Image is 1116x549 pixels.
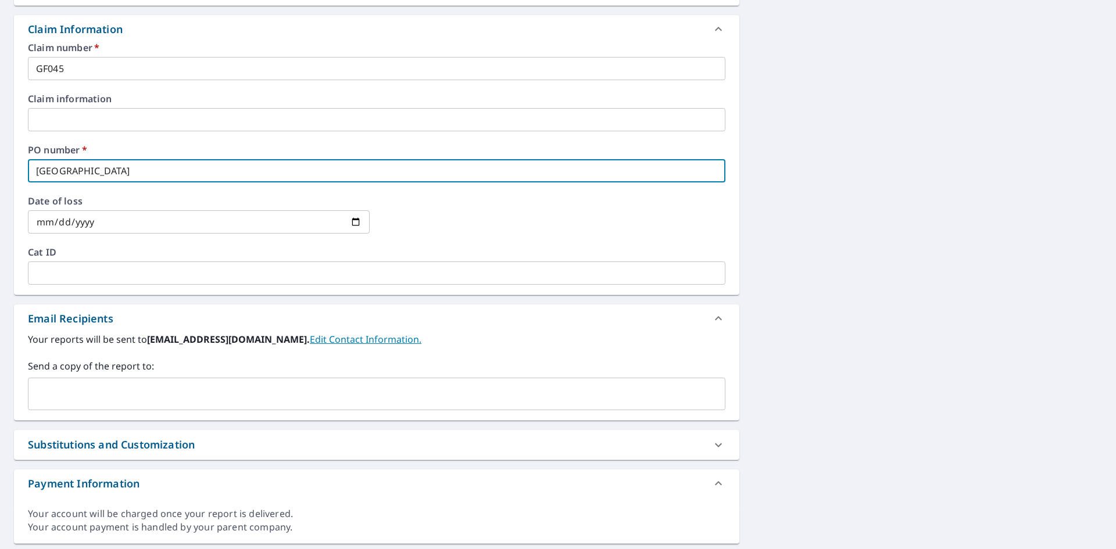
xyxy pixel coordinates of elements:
label: Your reports will be sent to [28,332,725,346]
div: Email Recipients [28,311,113,326]
label: PO number [28,145,725,155]
div: Payment Information [14,469,739,497]
label: Date of loss [28,196,370,206]
div: Email Recipients [14,304,739,332]
div: Substitutions and Customization [14,430,739,460]
label: Claim information [28,94,725,103]
a: EditContactInfo [310,333,421,346]
div: Your account payment is handled by your parent company. [28,521,725,534]
div: Substitutions and Customization [28,437,195,453]
b: [EMAIL_ADDRESS][DOMAIN_NAME]. [147,333,310,346]
div: Payment Information [28,476,139,491]
label: Cat ID [28,247,725,257]
label: Claim number [28,43,725,52]
div: Claim Information [28,21,123,37]
div: Your account will be charged once your report is delivered. [28,507,725,521]
label: Send a copy of the report to: [28,359,725,373]
div: Claim Information [14,15,739,43]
